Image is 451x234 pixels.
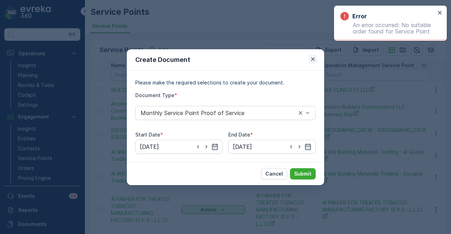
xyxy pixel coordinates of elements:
[135,79,316,86] p: Please make the required selections to create your document.
[294,170,311,177] p: Submit
[228,132,250,138] label: End Date
[340,22,435,34] p: An error occurred: No suitable order found for Service Point
[352,12,367,20] h3: Error
[135,140,223,154] input: dd/mm/yyyy
[438,10,443,17] button: close
[135,132,160,138] label: Start Date
[265,170,283,177] p: Cancel
[290,168,316,179] button: Submit
[135,92,174,98] label: Document Type
[261,168,287,179] button: Cancel
[135,55,190,65] p: Create Document
[228,140,316,154] input: dd/mm/yyyy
